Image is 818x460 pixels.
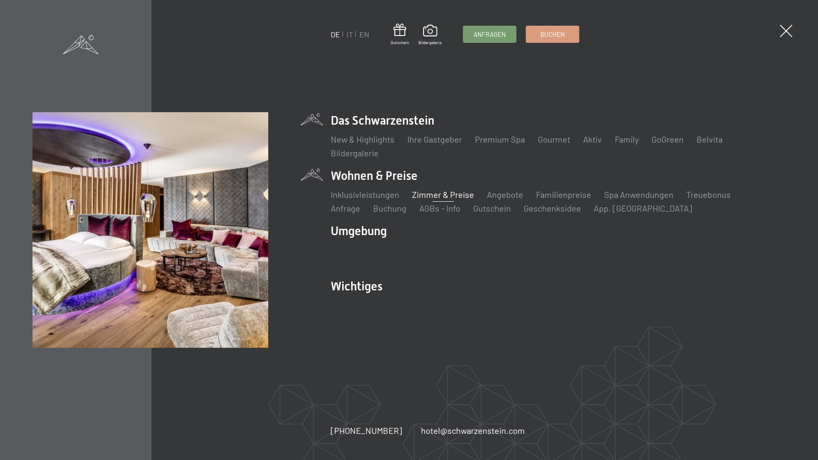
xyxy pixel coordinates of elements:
[359,30,369,39] a: EN
[604,189,673,200] a: Spa Anwendungen
[412,189,474,200] a: Zimmer & Preise
[474,30,506,39] span: Anfragen
[475,134,525,144] a: Premium Spa
[347,30,353,39] a: IT
[331,148,379,158] a: Bildergalerie
[463,26,516,42] a: Anfragen
[583,134,602,144] a: Aktiv
[594,203,692,213] a: App. [GEOGRAPHIC_DATA]
[696,134,723,144] a: Belvita
[487,189,523,200] a: Angebote
[331,424,402,436] a: [PHONE_NUMBER]
[418,39,442,45] span: Bildergalerie
[331,30,340,39] a: DE
[331,425,402,436] span: [PHONE_NUMBER]
[33,112,268,348] img: Wellnesshotel Südtirol SCHWARZENSTEIN - Wellnessurlaub in den Alpen
[418,25,442,45] a: Bildergalerie
[473,203,511,213] a: Gutschein
[373,203,406,213] a: Buchung
[524,203,581,213] a: Geschenksidee
[419,203,460,213] a: AGBs - Info
[331,189,399,200] a: Inklusivleistungen
[652,134,684,144] a: GoGreen
[331,203,360,213] a: Anfrage
[540,30,565,39] span: Buchen
[615,134,639,144] a: Family
[391,24,409,45] a: Gutschein
[421,424,525,436] a: hotel@schwarzenstein.com
[407,134,462,144] a: Ihre Gastgeber
[526,26,579,42] a: Buchen
[331,134,394,144] a: New & Highlights
[686,189,731,200] a: Treuebonus
[538,134,570,144] a: Gourmet
[536,189,591,200] a: Familienpreise
[391,39,409,45] span: Gutschein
